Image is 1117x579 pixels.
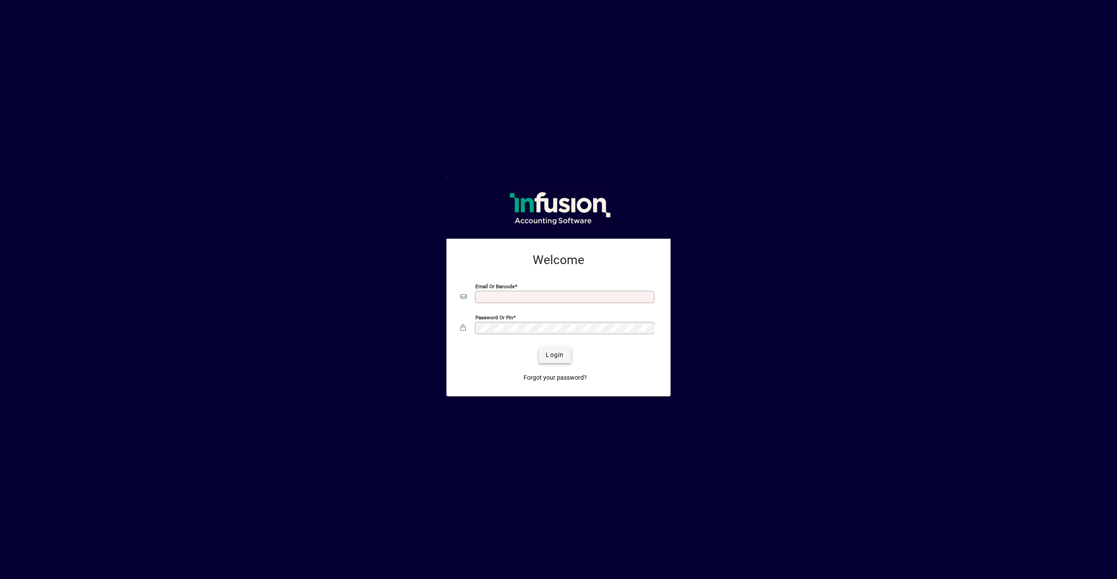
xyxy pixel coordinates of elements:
span: Login [546,350,564,360]
span: Forgot your password? [523,373,587,382]
mat-label: Password or Pin [475,314,513,320]
a: Forgot your password? [520,370,590,386]
h2: Welcome [460,253,657,268]
button: Login [539,347,571,363]
mat-label: Email or Barcode [475,283,515,289]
